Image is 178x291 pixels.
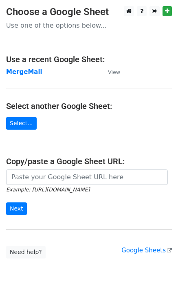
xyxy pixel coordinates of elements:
small: Example: [URL][DOMAIN_NAME] [6,187,90,193]
h3: Choose a Google Sheet [6,6,172,18]
h4: Select another Google Sheet: [6,101,172,111]
h4: Use a recent Google Sheet: [6,54,172,64]
h4: Copy/paste a Google Sheet URL: [6,156,172,166]
a: Need help? [6,246,46,258]
a: View [100,68,120,76]
p: Use one of the options below... [6,21,172,30]
input: Next [6,202,27,215]
small: View [108,69,120,75]
a: MergeMail [6,68,42,76]
input: Paste your Google Sheet URL here [6,169,168,185]
a: Google Sheets [121,247,172,254]
a: Select... [6,117,37,130]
